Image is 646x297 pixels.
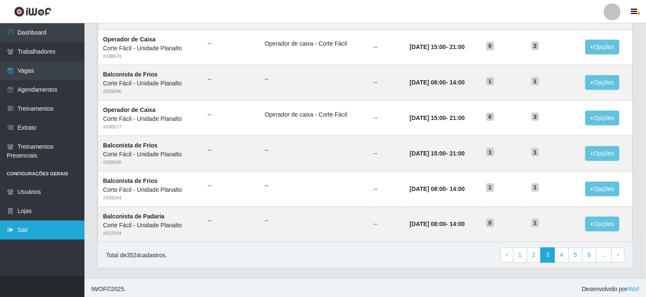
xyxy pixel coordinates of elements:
time: 14:00 [450,79,465,86]
time: 21:00 [450,150,465,157]
time: [DATE] 15:00 [410,114,446,121]
time: [DATE] 15:00 [410,44,446,50]
a: Next [611,248,624,263]
a: iWof [627,286,639,292]
time: [DATE] 15:00 [410,150,446,157]
strong: Operador de Caixa [103,36,156,43]
span: © 2025 . [91,285,126,294]
td: -- [369,30,405,65]
time: 21:00 [450,44,465,50]
span: Desenvolvido por [582,285,639,294]
td: -- [369,136,405,171]
img: CoreUI Logo [14,6,52,17]
a: 3 [540,248,555,263]
strong: Balconista de Padaria [103,213,165,220]
a: 4 [554,248,569,263]
a: ... [596,248,612,263]
strong: Balconista de Frios [103,177,157,184]
strong: - [410,221,464,227]
div: # 337034 [103,230,198,237]
button: Opções [585,111,620,125]
ul: -- [265,146,364,155]
span: 3 [532,113,539,121]
button: Opções [585,182,620,196]
div: Corte Fácil - Unidade Planalto [103,150,198,159]
span: ‹ [506,251,508,258]
td: -- [369,65,405,101]
span: 1 [532,219,539,227]
div: # 338578 [103,53,198,60]
button: Opções [585,75,620,90]
span: 1 [532,183,539,192]
ul: -- [208,146,255,155]
span: 0 [486,42,494,50]
ul: -- [208,75,255,84]
td: -- [369,101,405,136]
span: › [617,251,619,258]
time: 21:00 [450,114,465,121]
div: # 339246 [103,88,198,95]
time: [DATE] 08:00 [410,79,446,86]
li: Operador de caixa - Corte Fácil [265,39,364,48]
div: Corte Fácil - Unidade Planalto [103,114,198,123]
button: Opções [585,146,620,161]
span: 1 [532,148,539,156]
strong: Balconista de Frios [103,142,157,149]
time: 14:00 [450,185,465,192]
td: -- [369,171,405,207]
span: 1 [486,183,494,192]
strong: Operador de Caixa [103,106,156,113]
div: # 338577 [103,123,198,131]
div: Corte Fácil - Unidade Planalto [103,44,198,53]
div: Corte Fácil - Unidade Planalto [103,221,198,230]
time: [DATE] 08:00 [410,185,446,192]
div: # 339244 [103,194,198,202]
div: # 339245 [103,159,198,166]
button: Opções [585,40,620,54]
p: Total de 3524 cadastros. [106,251,167,260]
ul: -- [208,110,255,119]
li: Operador de caixa - Corte Fácil [265,110,364,119]
time: [DATE] 08:00 [410,221,446,227]
ul: -- [265,181,364,190]
ul: -- [208,181,255,190]
span: 1 [486,148,494,156]
button: Opções [585,217,620,232]
span: 1 [532,77,539,86]
a: 2 [527,248,541,263]
a: 5 [568,248,583,263]
ul: -- [208,39,255,48]
a: 6 [582,248,597,263]
nav: pagination [500,248,624,263]
td: -- [369,207,405,242]
span: IWOF [91,286,107,292]
strong: - [410,185,464,192]
span: 0 [486,219,494,227]
a: Previous [500,248,513,263]
ul: -- [265,216,364,225]
div: Corte Fácil - Unidade Planalto [103,185,198,194]
strong: Balconista de Frios [103,71,157,78]
strong: - [410,114,464,121]
strong: - [410,44,464,50]
ul: -- [208,216,255,225]
time: 14:00 [450,221,465,227]
strong: - [410,150,464,157]
strong: - [410,79,464,86]
a: 1 [513,248,527,263]
span: 2 [532,42,539,50]
ul: -- [265,75,364,84]
span: 1 [486,77,494,86]
div: Corte Fácil - Unidade Planalto [103,79,198,88]
span: 0 [486,113,494,121]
